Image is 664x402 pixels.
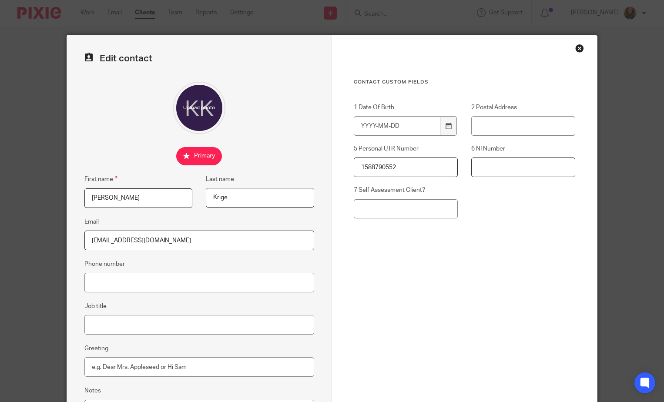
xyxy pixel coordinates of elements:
label: 2 Postal Address [471,103,575,112]
label: Greeting [84,344,108,353]
input: YYYY-MM-DD [354,116,440,136]
div: Close this dialog window [575,44,584,53]
label: Email [84,218,99,226]
input: e.g. Dear Mrs. Appleseed or Hi Sam [84,357,314,377]
label: 1 Date Of Birth [354,103,458,112]
label: Last name [206,175,234,184]
h2: Edit contact [84,53,314,64]
label: 5 Personal UTR Number [354,144,458,153]
label: 6 NI Number [471,144,575,153]
label: 7 Self Assessment Client? [354,186,458,194]
label: Job title [84,302,107,311]
label: Phone number [84,260,125,268]
h3: Contact Custom fields [354,79,575,86]
label: First name [84,174,117,184]
label: Notes [84,386,101,395]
